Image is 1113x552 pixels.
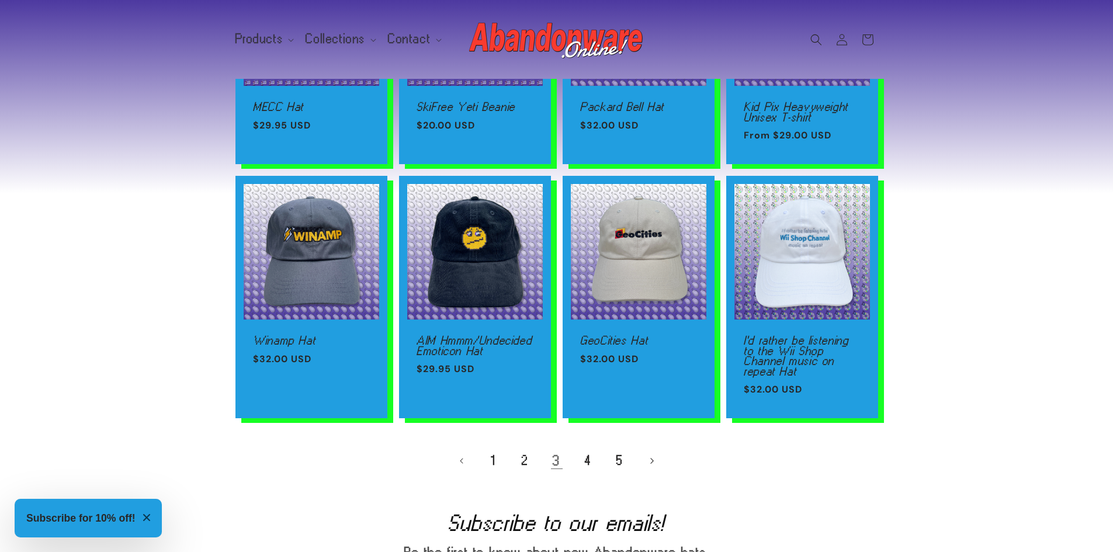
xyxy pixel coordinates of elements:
a: Page 4 [575,448,601,474]
span: Contact [388,34,431,44]
a: MECC Hat [253,102,370,112]
span: Collections [306,34,365,44]
a: Page 2 [512,448,538,474]
a: GeoCities Hat [580,335,697,346]
a: Page 5 [607,448,633,474]
h2: Subscribe to our emails! [53,513,1060,532]
nav: Pagination [235,448,878,474]
img: Abandonware [469,16,644,63]
a: I'd rather be listening to the Wii Shop Channel music on repeat Hat [744,335,861,376]
summary: Contact [381,27,446,51]
a: Packard Bell Hat [580,102,697,112]
a: Winamp Hat [253,335,370,346]
a: Abandonware [464,12,649,67]
a: Kid Pix Heavyweight Unisex T-shirt [744,102,861,122]
a: AIM Hmmm/Undecided Emoticon Hat [417,335,533,356]
a: Page 1 [481,448,507,474]
a: SkiFree Yeti Beanie [417,102,533,112]
summary: Search [803,27,829,53]
span: Products [235,34,283,44]
summary: Collections [299,27,381,51]
a: Previous page [449,448,475,474]
a: Page 3 [544,448,570,474]
a: Next page [639,448,664,474]
summary: Products [228,27,299,51]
